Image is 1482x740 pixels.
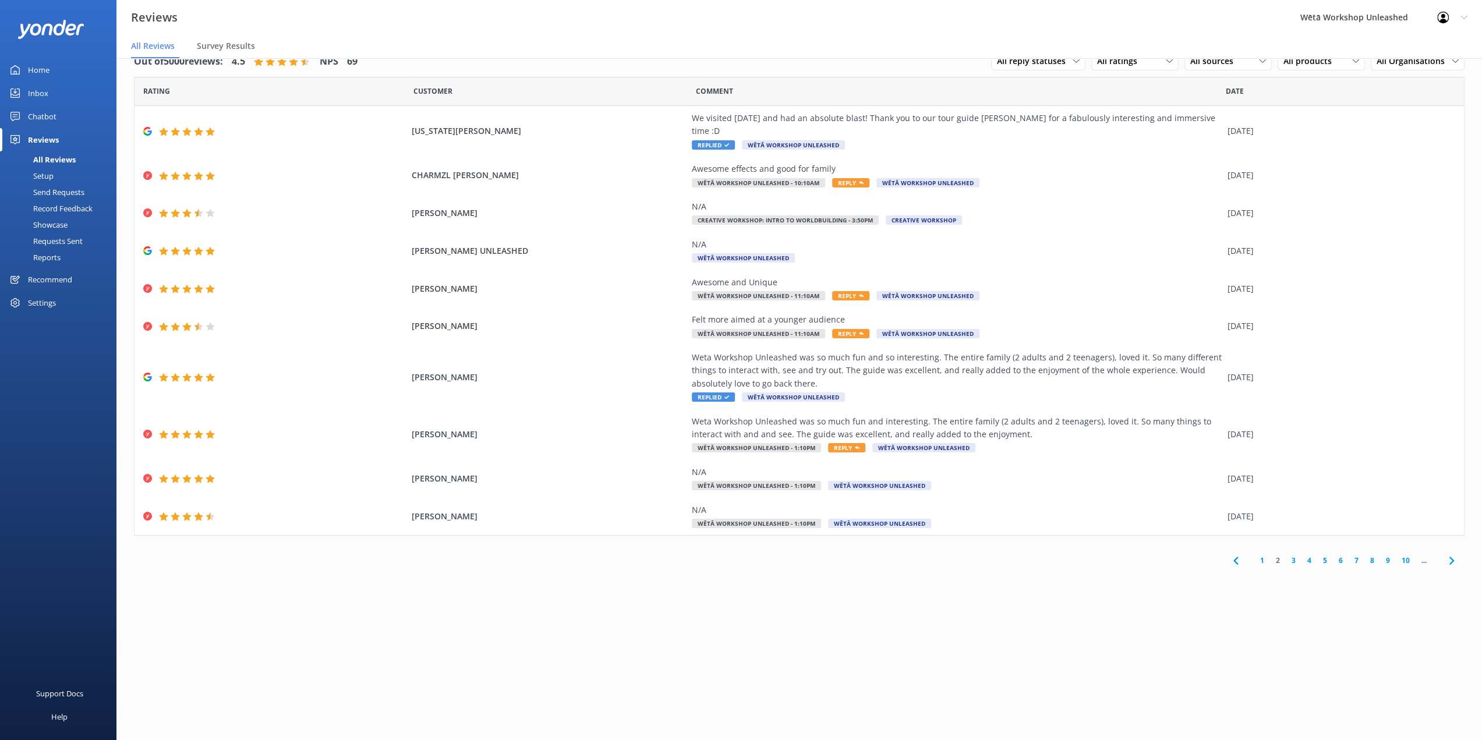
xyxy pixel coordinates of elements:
[1270,555,1286,566] a: 2
[692,291,825,300] span: Wētā Workshop Unleashed - 11:10am
[832,178,869,187] span: Reply
[876,178,979,187] span: Wētā Workshop Unleashed
[1377,55,1452,68] span: All Organisations
[828,481,931,490] span: Wētā Workshop Unleashed
[692,481,821,490] span: Wētā Workshop Unleashed - 1:10pm
[692,519,821,528] span: Wētā Workshop Unleashed - 1:10pm
[1228,428,1449,441] div: [DATE]
[1228,371,1449,384] div: [DATE]
[51,705,68,728] div: Help
[692,178,825,187] span: Wētā Workshop Unleashed - 10:10am
[232,54,245,69] h4: 4.5
[28,268,72,291] div: Recommend
[692,351,1222,390] div: Weta Workshop Unleashed was so much fun and so interesting. The entire family (2 adults and 2 tee...
[1301,555,1317,566] a: 4
[7,200,93,217] div: Record Feedback
[7,184,116,200] a: Send Requests
[320,54,338,69] h4: NPS
[412,371,686,384] span: [PERSON_NAME]
[134,54,223,69] h4: Out of 5000 reviews:
[692,215,879,225] span: Creative Workshop: Intro to Worldbuilding - 3:50pm
[1333,555,1349,566] a: 6
[692,392,735,402] span: Replied
[692,276,1222,289] div: Awesome and Unique
[828,519,931,528] span: Wētā Workshop Unleashed
[1228,320,1449,332] div: [DATE]
[872,443,975,452] span: Wētā Workshop Unleashed
[28,82,48,105] div: Inbox
[692,504,1222,516] div: N/A
[7,233,116,249] a: Requests Sent
[1254,555,1270,566] a: 1
[347,54,358,69] h4: 69
[692,415,1222,441] div: Weta Workshop Unleashed was so much fun and interesting. The entire family (2 adults and 2 teenag...
[7,151,76,168] div: All Reviews
[28,128,59,151] div: Reviews
[7,249,61,265] div: Reports
[7,151,116,168] a: All Reviews
[692,112,1222,138] div: We visited [DATE] and had an absolute blast! Thank you to our tour guide [PERSON_NAME] for a fabu...
[412,245,686,257] span: [PERSON_NAME] UNLEASHED
[131,40,175,52] span: All Reviews
[1226,86,1244,97] span: Date
[692,253,795,263] span: Wētā Workshop Unleashed
[7,184,84,200] div: Send Requests
[876,329,979,338] span: Wētā Workshop Unleashed
[412,207,686,219] span: [PERSON_NAME]
[1228,207,1449,219] div: [DATE]
[1380,555,1396,566] a: 9
[1349,555,1364,566] a: 7
[1228,472,1449,485] div: [DATE]
[742,392,845,402] span: Wētā Workshop Unleashed
[197,40,255,52] span: Survey Results
[28,58,49,82] div: Home
[1190,55,1240,68] span: All sources
[412,169,686,182] span: CHARMZL [PERSON_NAME]
[692,313,1222,326] div: Felt more aimed at a younger audience
[876,291,979,300] span: Wētā Workshop Unleashed
[997,55,1073,68] span: All reply statuses
[742,140,845,150] span: Wētā Workshop Unleashed
[36,682,83,705] div: Support Docs
[412,282,686,295] span: [PERSON_NAME]
[832,291,869,300] span: Reply
[1416,555,1433,566] span: ...
[1286,555,1301,566] a: 3
[1228,125,1449,137] div: [DATE]
[692,140,735,150] span: Replied
[7,168,54,184] div: Setup
[696,86,733,97] span: Question
[7,200,116,217] a: Record Feedback
[828,443,865,452] span: Reply
[1317,555,1333,566] a: 5
[7,217,116,233] a: Showcase
[412,320,686,332] span: [PERSON_NAME]
[1097,55,1144,68] span: All ratings
[412,510,686,523] span: [PERSON_NAME]
[412,428,686,441] span: [PERSON_NAME]
[832,329,869,338] span: Reply
[692,162,1222,175] div: Awesome effects and good for family
[7,249,116,265] a: Reports
[1228,169,1449,182] div: [DATE]
[412,125,686,137] span: [US_STATE][PERSON_NAME]
[1228,282,1449,295] div: [DATE]
[28,291,56,314] div: Settings
[1228,510,1449,523] div: [DATE]
[7,168,116,184] a: Setup
[131,8,178,27] h3: Reviews
[692,443,821,452] span: Wētā Workshop Unleashed - 1:10pm
[1396,555,1416,566] a: 10
[1283,55,1339,68] span: All products
[1228,245,1449,257] div: [DATE]
[692,200,1222,213] div: N/A
[412,472,686,485] span: [PERSON_NAME]
[28,105,56,128] div: Chatbot
[886,215,962,225] span: Creative Workshop
[7,233,83,249] div: Requests Sent
[17,20,84,39] img: yonder-white-logo.png
[1364,555,1380,566] a: 8
[7,217,68,233] div: Showcase
[692,466,1222,479] div: N/A
[143,86,170,97] span: Date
